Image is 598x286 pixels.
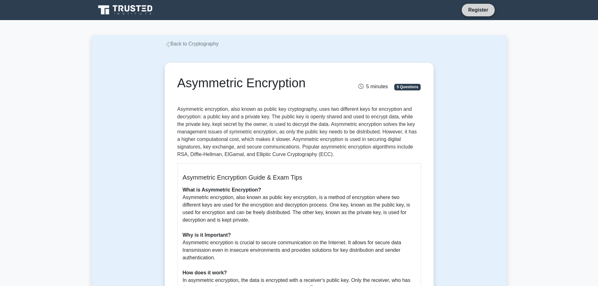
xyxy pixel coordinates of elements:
b: How does it work? [183,270,227,275]
b: Why is it Important? [183,232,231,238]
span: 5 minutes [358,84,388,89]
b: What is Asymmetric Encryption? [183,187,261,192]
a: Back to Cryptography [165,41,219,46]
p: Asymmetric encryption, also known as public key cryptography, uses two different keys for encrypt... [177,105,421,158]
a: Register [464,6,492,14]
h1: Asymmetric Encryption [177,75,337,90]
span: 5 Questions [394,84,421,90]
h5: Asymmetric Encryption Guide & Exam Tips [183,174,416,181]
